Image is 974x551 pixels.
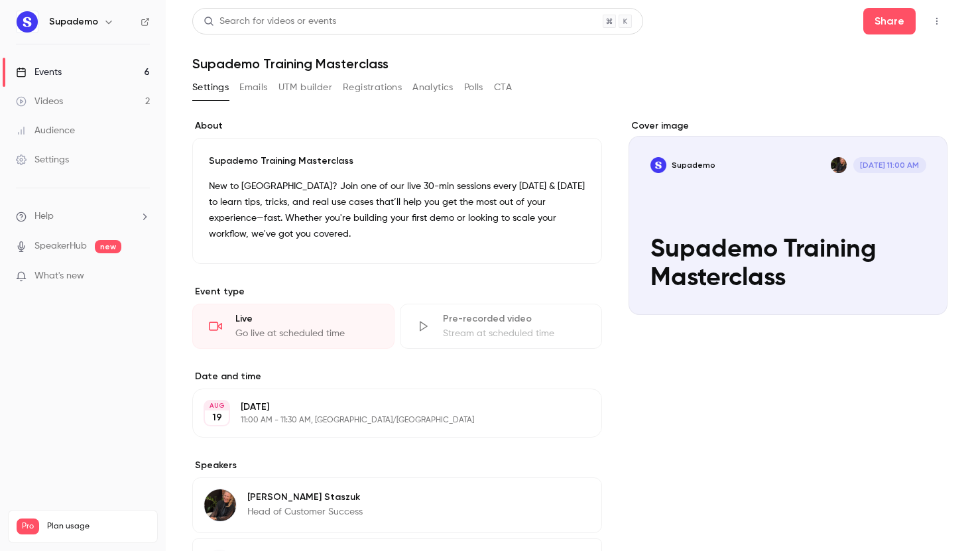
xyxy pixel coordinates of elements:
label: About [192,119,602,133]
a: SpeakerHub [34,239,87,253]
span: What's new [34,269,84,283]
div: Settings [16,153,69,166]
p: New to [GEOGRAPHIC_DATA]? Join one of our live 30-min sessions every [DATE] & [DATE] to learn tip... [209,178,585,242]
button: Polls [464,77,483,98]
p: [DATE] [241,400,532,414]
h1: Supademo Training Masterclass [192,56,947,72]
div: Live [235,312,378,326]
p: Head of Customer Success [247,505,363,519]
div: Pre-recorded video [443,312,585,326]
span: Help [34,210,54,223]
p: Event type [192,285,602,298]
button: Analytics [412,77,454,98]
p: Supademo Training Masterclass [209,154,585,168]
div: Search for videos or events [204,15,336,29]
h6: Supademo [49,15,98,29]
button: Registrations [343,77,402,98]
p: 11:00 AM - 11:30 AM, [GEOGRAPHIC_DATA]/[GEOGRAPHIC_DATA] [241,415,532,426]
section: Cover image [629,119,947,315]
div: Audience [16,124,75,137]
span: new [95,240,121,253]
label: Cover image [629,119,947,133]
div: LiveGo live at scheduled time [192,304,395,349]
div: Paulina Staszuk[PERSON_NAME] StaszukHead of Customer Success [192,477,602,533]
button: Share [863,8,916,34]
img: Supademo [17,11,38,32]
div: Go live at scheduled time [235,327,378,340]
button: CTA [494,77,512,98]
div: Videos [16,95,63,108]
label: Speakers [192,459,602,472]
span: Pro [17,519,39,534]
div: Stream at scheduled time [443,327,585,340]
label: Date and time [192,370,602,383]
div: Events [16,66,62,79]
iframe: Noticeable Trigger [134,271,150,282]
img: Paulina Staszuk [204,489,236,521]
p: 19 [212,411,222,424]
div: AUG [205,401,229,410]
button: Emails [239,77,267,98]
li: help-dropdown-opener [16,210,150,223]
button: Settings [192,77,229,98]
p: [PERSON_NAME] Staszuk [247,491,363,504]
button: UTM builder [278,77,332,98]
span: Plan usage [47,521,149,532]
div: Pre-recorded videoStream at scheduled time [400,304,602,349]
